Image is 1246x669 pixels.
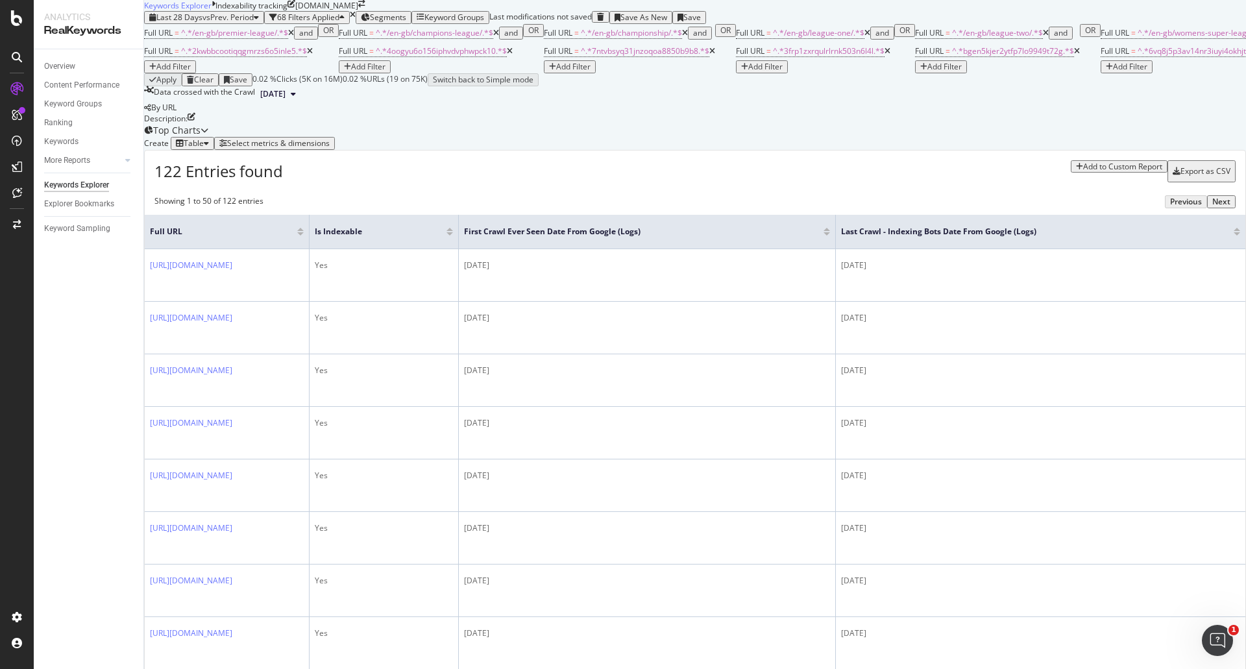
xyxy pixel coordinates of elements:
[356,11,411,24] button: Segments
[875,29,889,38] div: and
[144,73,182,86] button: Apply
[194,75,214,84] div: Clear
[171,137,214,150] button: Table
[489,11,592,24] div: Last modifications not saved
[44,79,119,92] div: Content Performance
[315,226,427,237] span: Is Indexable
[464,365,830,376] div: [DATE]
[464,522,830,534] div: [DATE]
[150,575,232,586] a: [URL][DOMAIN_NAME]
[946,27,950,38] span: =
[915,45,944,56] span: Full URL
[1101,60,1153,73] button: Add Filter
[184,139,204,148] div: Table
[181,27,288,38] span: ^.*/en-gb/premier-league/.*$
[841,226,1214,237] span: Last Crawl - Indexing Bots Date from Google (Logs)
[544,60,596,73] button: Add Filter
[350,11,356,19] div: times
[202,12,254,23] span: vs Prev. Period
[1083,162,1162,171] div: Add to Custom Report
[154,160,283,182] span: 122 Entries found
[44,79,134,92] a: Content Performance
[315,260,453,271] div: Yes
[841,575,1240,587] div: [DATE]
[915,27,944,38] span: Full URL
[315,365,453,376] div: Yes
[156,62,191,71] div: Add Filter
[44,197,134,211] a: Explorer Bookmarks
[260,88,286,100] span: 2025 Aug. 8th
[339,45,367,56] span: Full URL
[499,27,523,40] button: and
[464,260,830,271] div: [DATE]
[219,73,252,86] button: Save
[181,45,307,56] span: ^.*2kwbbcootiqqgmrzs6o5inle5.*$
[1202,625,1233,656] iframe: Intercom live chat
[1165,195,1207,208] button: Previous
[464,417,830,429] div: [DATE]
[154,195,263,208] div: Showing 1 to 50 of 122 entries
[150,312,232,323] a: [URL][DOMAIN_NAME]
[766,27,771,38] span: =
[230,75,247,84] div: Save
[370,12,406,23] span: Segments
[1170,197,1202,206] div: Previous
[528,26,539,35] div: OR
[315,627,453,639] div: Yes
[144,137,214,150] div: Create
[144,45,173,56] span: Full URL
[144,102,177,113] div: legacy label
[252,73,343,86] div: 0.02 % Clicks ( 5K on 16M )
[376,45,507,56] span: ^.*4oogyu6o156iphvdvphwpck10.*$
[44,197,114,211] div: Explorer Bookmarks
[150,226,278,237] span: Full URL
[315,575,453,587] div: Yes
[693,29,707,38] div: and
[44,10,133,23] div: Analytics
[339,27,367,38] span: Full URL
[175,45,179,56] span: =
[156,12,202,23] span: Last 28 Days
[323,26,334,35] div: OR
[44,135,134,149] a: Keywords
[894,24,915,37] button: OR
[156,75,177,84] div: Apply
[870,27,894,40] button: and
[1131,45,1136,56] span: =
[841,365,1240,376] div: [DATE]
[1228,625,1239,635] span: 1
[581,45,709,56] span: ^.*7ntvbsyq31jnzoqoa8850b9b8.*$
[464,470,830,481] div: [DATE]
[44,178,109,192] div: Keywords Explorer
[736,45,764,56] span: Full URL
[315,312,453,324] div: Yes
[841,522,1240,534] div: [DATE]
[339,60,391,73] button: Add Filter
[464,575,830,587] div: [DATE]
[44,222,134,236] a: Keyword Sampling
[351,62,385,71] div: Add Filter
[175,27,179,38] span: =
[715,24,736,37] button: OR
[315,417,453,429] div: Yes
[773,27,864,38] span: ^.*/en-gb/league-one/.*$
[688,27,712,40] button: and
[1207,195,1236,208] button: Next
[153,124,201,137] div: Top Charts
[946,45,950,56] span: =
[150,365,232,376] a: [URL][DOMAIN_NAME]
[841,417,1240,429] div: [DATE]
[144,11,264,24] button: Last 28 DaysvsPrev. Period
[44,154,121,167] a: More Reports
[299,29,313,38] div: and
[44,116,73,130] div: Ranking
[927,62,962,71] div: Add Filter
[841,312,1240,324] div: [DATE]
[464,226,804,237] span: First Crawl Ever Seen Date from Google (Logs)
[544,27,572,38] span: Full URL
[609,11,672,24] button: Save As New
[841,470,1240,481] div: [DATE]
[182,73,219,86] button: Clear
[369,27,374,38] span: =
[1049,27,1073,40] button: and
